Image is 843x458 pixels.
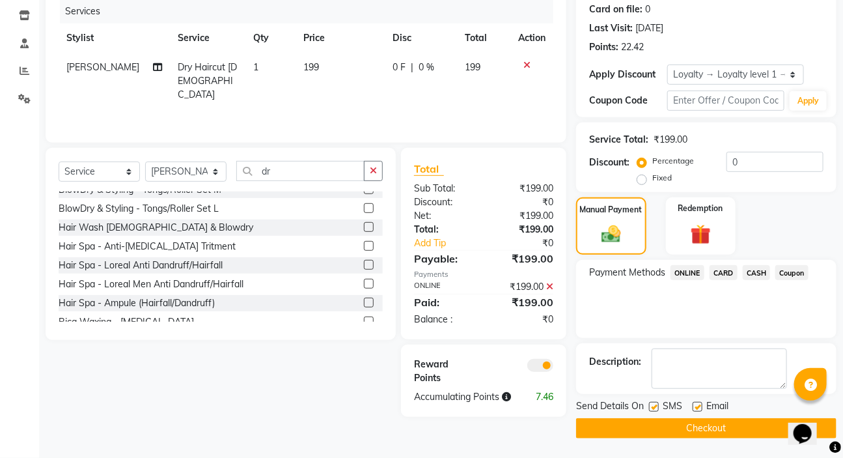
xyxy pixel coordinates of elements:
[790,91,827,111] button: Apply
[59,278,243,291] div: Hair Spa - Loreal Men Anti Dandruff/Hairfall
[59,202,219,216] div: BlowDry & Styling - Tongs/Roller Set L
[404,280,484,294] div: ONLINE
[589,156,629,169] div: Discount:
[404,313,484,326] div: Balance :
[645,3,650,16] div: 0
[411,61,413,74] span: |
[178,61,238,100] span: Dry Haircut [DEMOGRAPHIC_DATA]
[414,269,553,280] div: Payments
[236,161,365,181] input: Search or Scan
[667,91,784,111] input: Enter Offer / Coupon Code
[404,294,484,310] div: Paid:
[404,390,523,404] div: Accumulating Points
[652,155,694,167] label: Percentage
[523,390,563,404] div: 7.46
[484,195,563,209] div: ₹0
[484,294,563,310] div: ₹199.00
[59,259,223,272] div: Hair Spa - Loreal Anti Dandruff/Hairfall
[710,265,738,280] span: CARD
[684,222,717,248] img: _gift.svg
[589,266,665,279] span: Payment Methods
[484,313,563,326] div: ₹0
[404,358,484,385] div: Reward Points
[458,23,510,53] th: Total
[303,61,319,73] span: 199
[253,61,258,73] span: 1
[678,203,723,214] label: Redemption
[296,23,385,53] th: Price
[419,61,434,74] span: 0 %
[663,399,682,416] span: SMS
[706,399,728,416] span: Email
[484,223,563,236] div: ₹199.00
[59,221,253,235] div: Hair Wash [DEMOGRAPHIC_DATA] & Blowdry
[589,21,633,35] div: Last Visit:
[589,40,618,54] div: Points:
[465,61,481,73] span: 199
[404,223,484,236] div: Total:
[404,182,484,195] div: Sub Total:
[59,23,171,53] th: Stylist
[484,280,563,294] div: ₹199.00
[775,265,808,280] span: Coupon
[59,315,194,329] div: Rica Waxing - [MEDICAL_DATA]
[670,265,704,280] span: ONLINE
[484,182,563,195] div: ₹199.00
[510,23,553,53] th: Action
[576,399,644,416] span: Send Details On
[414,162,444,176] span: Total
[596,223,627,246] img: _cash.svg
[621,40,644,54] div: 22.42
[788,406,830,445] iframe: chat widget
[171,23,246,53] th: Service
[404,195,484,209] div: Discount:
[404,209,484,223] div: Net:
[652,172,672,184] label: Fixed
[404,236,497,250] a: Add Tip
[635,21,663,35] div: [DATE]
[393,61,406,74] span: 0 F
[576,418,836,438] button: Checkout
[589,94,667,107] div: Coupon Code
[404,251,484,266] div: Payable:
[484,209,563,223] div: ₹199.00
[589,3,643,16] div: Card on file:
[589,68,667,81] div: Apply Discount
[743,265,771,280] span: CASH
[654,133,687,147] div: ₹199.00
[59,296,215,310] div: Hair Spa - Ampule (Hairfall/Dandruff)
[580,204,643,216] label: Manual Payment
[484,251,563,266] div: ₹199.00
[497,236,563,250] div: ₹0
[66,61,139,73] span: [PERSON_NAME]
[589,355,641,369] div: Description:
[589,133,648,147] div: Service Total:
[59,240,236,253] div: Hair Spa - Anti-[MEDICAL_DATA] Tritment
[385,23,458,53] th: Disc
[245,23,296,53] th: Qty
